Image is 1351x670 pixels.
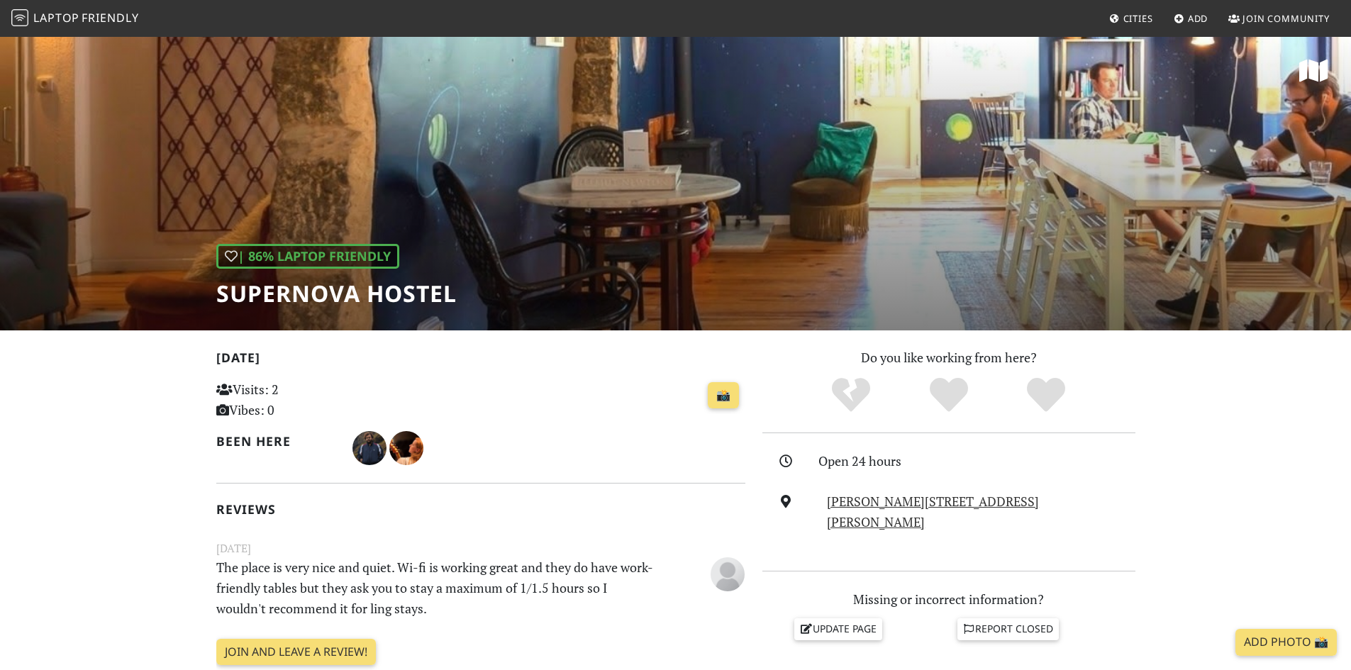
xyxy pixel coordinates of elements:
[82,10,138,26] span: Friendly
[216,350,745,371] h2: [DATE]
[216,280,457,307] h1: Supernova Hostel
[794,618,882,640] a: Update page
[208,540,754,557] small: [DATE]
[802,376,900,415] div: No
[711,564,745,581] span: Anonymous
[216,379,382,420] p: Visits: 2 Vibes: 0
[827,493,1039,530] a: [PERSON_NAME][STREET_ADDRESS][PERSON_NAME]
[389,431,423,465] img: 1632-ana.jpg
[352,431,387,465] img: 2812-saurav.jpg
[900,376,998,415] div: Yes
[1235,629,1337,656] a: Add Photo 📸
[216,244,399,269] div: | 86% Laptop Friendly
[1168,6,1214,31] a: Add
[818,451,1143,471] div: Open 24 hours
[216,639,376,666] a: Join and leave a review!
[1223,6,1335,31] a: Join Community
[711,557,745,591] img: blank-535327c66bd565773addf3077783bbfce4b00ec00e9fd257753287c682c7fa38.png
[957,618,1060,640] a: Report closed
[1103,6,1159,31] a: Cities
[762,589,1135,610] p: Missing or incorrect information?
[1123,12,1153,25] span: Cities
[1188,12,1208,25] span: Add
[11,6,139,31] a: LaptopFriendly LaptopFriendly
[11,9,28,26] img: LaptopFriendly
[352,438,389,455] span: Saurav Jain
[216,434,336,449] h2: Been here
[33,10,79,26] span: Laptop
[708,382,739,409] a: 📸
[997,376,1095,415] div: Definitely!
[1242,12,1330,25] span: Join Community
[216,502,745,517] h2: Reviews
[389,438,423,455] span: Ana Sousa
[208,557,663,618] p: The place is very nice and quiet. Wi-fi is working great and they do have work-friendly tables bu...
[762,347,1135,368] p: Do you like working from here?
